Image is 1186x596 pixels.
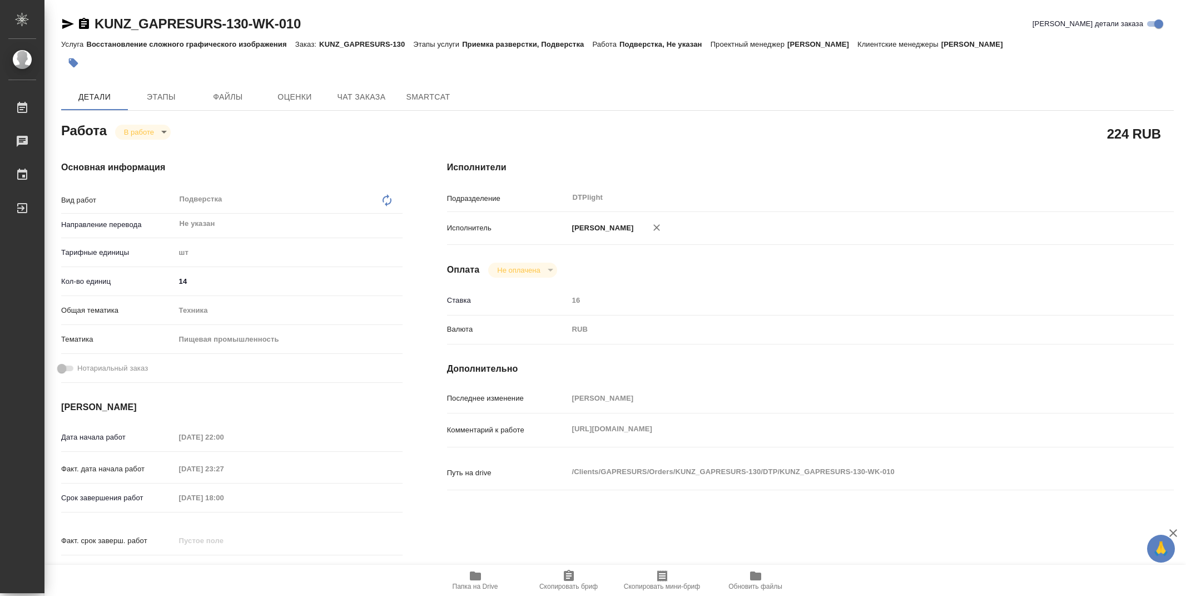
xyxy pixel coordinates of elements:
[429,565,522,596] button: Папка на Drive
[61,120,107,140] h2: Работа
[494,265,543,275] button: Не оплачена
[1107,124,1161,143] h2: 224 RUB
[86,40,295,48] p: Восстановление сложного графического изображения
[201,90,255,104] span: Файлы
[295,40,319,48] p: Заказ:
[61,219,175,230] p: Направление перевода
[568,320,1113,339] div: RUB
[61,51,86,75] button: Добавить тэг
[624,583,700,590] span: Скопировать мини-бриф
[711,40,787,48] p: Проектный менеджер
[568,462,1113,481] textarea: /Clients/GAPRESURS/Orders/KUNZ_GAPRESURS-130/DTP/KUNZ_GAPRESURS-130-WK-010
[447,324,568,335] p: Валюта
[401,90,455,104] span: SmartCat
[728,583,782,590] span: Обновить файлы
[462,40,592,48] p: Приемка разверстки, Подверстка
[61,276,175,287] p: Кол-во единиц
[453,583,498,590] span: Папка на Drive
[61,401,403,414] h4: [PERSON_NAME]
[61,247,175,258] p: Тарифные единицы
[447,393,568,404] p: Последнее изменение
[175,330,403,349] div: Пищевая промышленность
[175,273,403,289] input: ✎ Введи что-нибудь
[61,464,175,475] p: Факт. дата начала работ
[1147,535,1175,563] button: 🙏
[61,492,175,504] p: Срок завершения работ
[1033,18,1143,29] span: [PERSON_NAME] детали заказа
[121,127,157,137] button: В работе
[335,90,388,104] span: Чат заказа
[857,40,941,48] p: Клиентские менеджеры
[77,17,91,31] button: Скопировать ссылку
[568,292,1113,308] input: Пустое поле
[175,461,272,477] input: Пустое поле
[644,215,669,240] button: Удалить исполнителя
[175,301,403,320] div: Техника
[447,362,1174,376] h4: Дополнительно
[61,195,175,206] p: Вид работ
[447,295,568,306] p: Ставка
[568,420,1113,439] textarea: [URL][DOMAIN_NAME]
[61,17,75,31] button: Скопировать ссылку для ЯМессенджера
[619,40,711,48] p: Подверстка, Не указан
[522,565,616,596] button: Скопировать бриф
[941,40,1011,48] p: [PERSON_NAME]
[61,40,86,48] p: Услуга
[61,334,175,345] p: Тематика
[568,390,1113,406] input: Пустое поле
[709,565,802,596] button: Обновить файлы
[61,161,403,174] h4: Основная информация
[95,16,301,31] a: KUNZ_GAPRESURS-130-WK-010
[568,223,634,234] p: [PERSON_NAME]
[539,583,598,590] span: Скопировать бриф
[175,429,272,445] input: Пустое поле
[61,432,175,443] p: Дата начала работ
[413,40,462,48] p: Этапы услуги
[616,565,709,596] button: Скопировать мини-бриф
[787,40,857,48] p: [PERSON_NAME]
[592,40,619,48] p: Работа
[1152,537,1170,560] span: 🙏
[447,425,568,436] p: Комментарий к работе
[61,305,175,316] p: Общая тематика
[68,90,121,104] span: Детали
[175,533,272,549] input: Пустое поле
[61,535,175,546] p: Факт. срок заверш. работ
[319,40,413,48] p: KUNZ_GAPRESURS-130
[175,561,272,578] input: ✎ Введи что-нибудь
[77,363,148,374] span: Нотариальный заказ
[447,263,480,277] h4: Оплата
[447,161,1174,174] h4: Исполнители
[175,490,272,506] input: Пустое поле
[115,125,171,140] div: В работе
[447,193,568,204] p: Подразделение
[135,90,188,104] span: Этапы
[447,467,568,479] p: Путь на drive
[447,223,568,234] p: Исполнитель
[61,564,175,575] p: Срок завершения услуги
[175,243,403,262] div: шт
[488,263,557,278] div: В работе
[268,90,321,104] span: Оценки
